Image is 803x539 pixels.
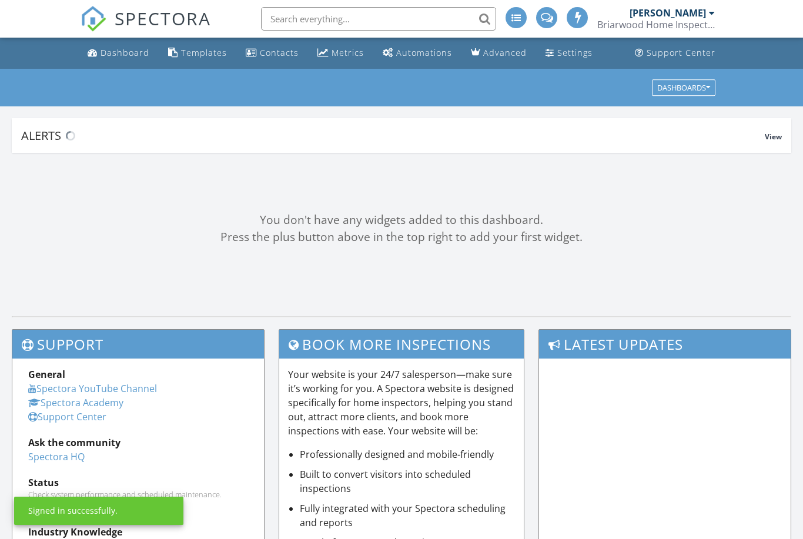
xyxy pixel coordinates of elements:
li: Professionally designed and mobile-friendly [300,447,515,461]
div: Press the plus button above in the top right to add your first widget. [12,229,791,246]
a: Support Center [28,410,106,423]
li: Built to convert visitors into scheduled inspections [300,467,515,496]
h3: Book More Inspections [279,330,524,359]
div: Dashboard [101,47,149,58]
div: Automations [396,47,452,58]
strong: General [28,368,65,381]
div: Contacts [260,47,299,58]
div: Signed in successfully. [28,505,118,517]
a: Automations (Advanced) [378,42,457,64]
div: Templates [181,47,227,58]
div: Ask the community [28,436,248,450]
span: SPECTORA [115,6,211,31]
img: The Best Home Inspection Software - Spectora [81,6,106,32]
a: Spectora Academy [28,396,123,409]
div: Settings [557,47,593,58]
a: Dashboard [83,42,154,64]
a: Support Center [630,42,720,64]
p: Your website is your 24/7 salesperson—make sure it’s working for you. A Spectora website is desig... [288,367,515,438]
div: Dashboards [657,83,710,92]
a: Spectora HQ [28,450,85,463]
li: Fully integrated with your Spectora scheduling and reports [300,501,515,530]
div: Industry Knowledge [28,525,248,539]
div: Briarwood Home Inspections [597,19,715,31]
div: You don't have any widgets added to this dashboard. [12,212,791,229]
div: [PERSON_NAME] [630,7,706,19]
div: Check system performance and scheduled maintenance. [28,490,248,499]
a: Spectora YouTube Channel [28,382,157,395]
a: Contacts [241,42,303,64]
a: Templates [163,42,232,64]
h3: Latest Updates [539,330,791,359]
a: SPECTORA [81,16,211,41]
button: Dashboards [652,79,715,96]
div: Alerts [21,128,765,143]
div: Advanced [483,47,527,58]
div: Status [28,476,248,490]
input: Search everything... [261,7,496,31]
a: Advanced [466,42,531,64]
a: Metrics [313,42,369,64]
div: Metrics [332,47,364,58]
a: Settings [541,42,597,64]
div: Support Center [647,47,715,58]
h3: Support [12,330,264,359]
span: View [765,132,782,142]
